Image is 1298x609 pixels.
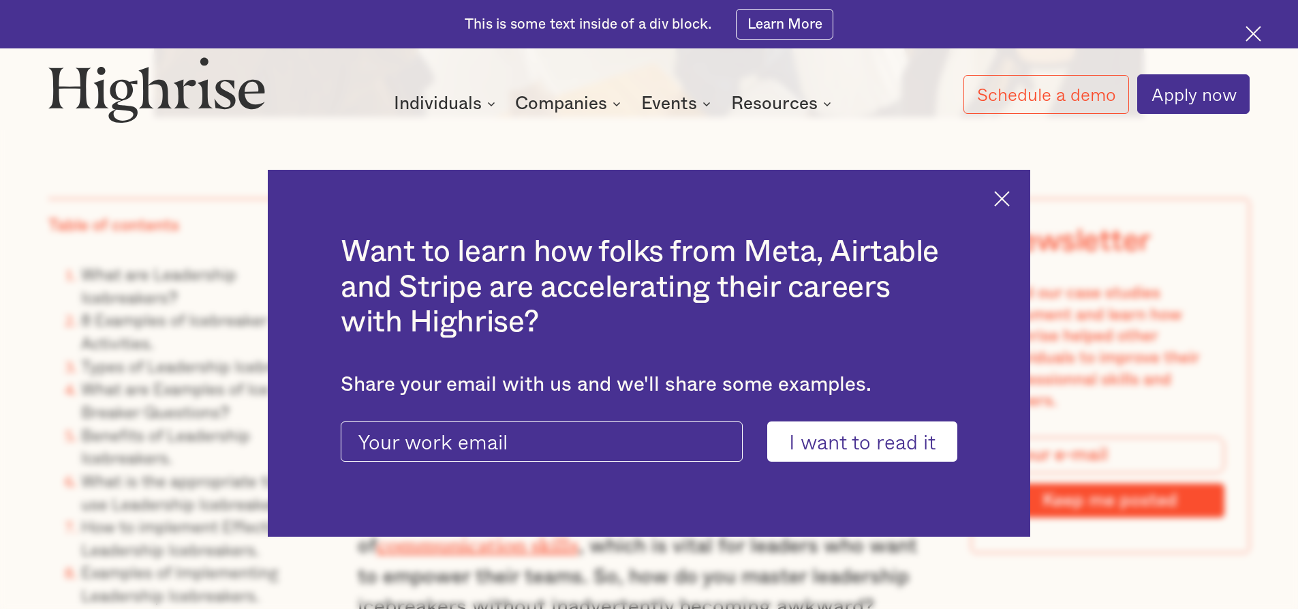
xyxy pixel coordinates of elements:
a: Apply now [1137,74,1250,114]
div: Companies [515,95,625,112]
div: Events [641,95,697,112]
div: Share your email with us and we'll share some examples. [341,373,957,397]
input: Your work email [341,421,743,462]
div: Resources [731,95,835,112]
div: Resources [731,95,818,112]
div: Individuals [394,95,499,112]
img: Cross icon [994,191,1010,207]
a: Learn More [736,9,833,40]
input: I want to read it [767,421,957,462]
img: Highrise logo [48,57,265,122]
a: Schedule a demo [963,75,1130,114]
div: This is some text inside of a div block. [465,15,711,34]
form: current-ascender-blog-article-modal-form [341,421,957,462]
div: Individuals [394,95,482,112]
div: Events [641,95,715,112]
h2: Want to learn how folks from Meta, Airtable and Stripe are accelerating their careers with Highrise? [341,235,957,340]
img: Cross icon [1246,26,1261,42]
div: Companies [515,95,607,112]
